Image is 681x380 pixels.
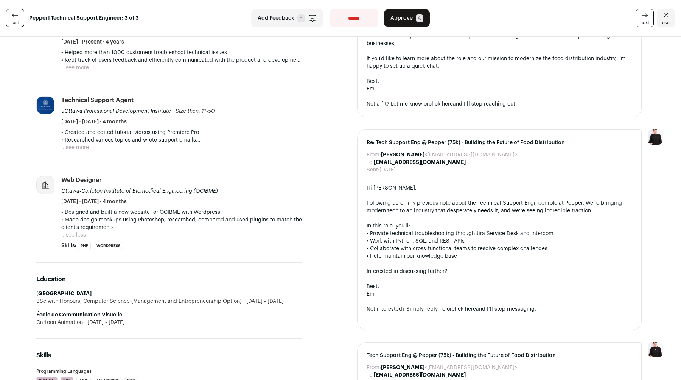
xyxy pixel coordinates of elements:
h2: Skills [36,351,302,360]
li: PHP [78,242,91,250]
div: BSc with Honours, Computer Science (Management and Entrepreneurship Option) [36,297,302,305]
a: Close [657,9,675,27]
p: • Created and edited tutorial videos using Premiere Pro [61,129,302,136]
span: A [416,14,423,22]
span: Ottawa-Carleton Institute of Biomedical Engineering (OCIBME) [61,188,218,194]
div: Hi [PERSON_NAME], One last note - we're rolling out exciting GenAI features and an AI Co-Pilot to... [367,9,632,108]
a: last [6,9,24,27]
h2: Education [36,275,302,284]
img: 353f8c0e4a3175a56954de27d2e746466f617768e2d2e6cba78af44e10146130.jpg [37,97,54,114]
strong: [Pepper] Technical Support Engineer: 3 of 3 [27,14,139,22]
button: ...see less [61,231,86,239]
p: • Researched various topics and wrote support emails [61,136,302,144]
span: last [12,20,19,26]
dt: From: [367,151,381,159]
p: • Made design mockups using Photoshop, researched, compared and used plugins to match the client’... [61,216,302,231]
span: esc [662,20,670,26]
p: • Kept track of users feedback and efficiently communicated with the product and development team [61,56,302,64]
span: next [640,20,649,26]
span: [DATE] - Present · 4 years [61,38,124,46]
a: next [636,9,654,27]
span: [DATE] - [DATE] · 4 months [61,118,127,126]
dt: Sent: [367,166,379,174]
div: In this role, you'll: [367,222,632,230]
h3: Programming Languages [36,369,302,374]
dd: [DATE] [379,166,396,174]
strong: [GEOGRAPHIC_DATA] [36,291,92,296]
span: uOttawa Professional Development Institute [61,109,171,114]
div: Not interested? Simply reply no or and I’ll stop messaging. [367,305,632,313]
img: 9240684-medium_jpg [648,342,663,357]
span: [DATE] - [DATE] · 4 months [61,198,127,206]
span: Approve [390,14,413,22]
span: Tech Support Eng @ Pepper (75k) - Building the Future of Food Distribution [367,352,632,359]
b: [PERSON_NAME] [381,365,424,370]
dt: To: [367,371,374,379]
p: • Helped more than 1000 customers troubleshoot technical issues [61,49,302,56]
span: Re: Tech Support Eng @ Pepper (75k) - Building the Future of Food Distribution [367,139,632,146]
dd: <[EMAIL_ADDRESS][DOMAIN_NAME]> [381,364,517,371]
a: click here [429,101,453,107]
b: [EMAIL_ADDRESS][DOMAIN_NAME] [374,372,466,378]
img: company-logo-placeholder-414d4e2ec0e2ddebbe968bf319fdfe5acfe0c9b87f798d344e800bc9a89632a0.png [37,176,54,194]
li: WordPress [94,242,123,250]
button: Approve A [384,9,430,27]
span: Add Feedback [258,14,294,22]
strong: École de Communication Visuelle [36,312,122,318]
span: [DATE] - [DATE] [83,319,125,326]
b: [PERSON_NAME] [381,152,424,157]
span: · Size then: 11-50 [173,109,215,114]
div: • Provide technical troubleshooting through Jira Service Desk and Intercom [367,230,632,237]
span: F [297,14,305,22]
div: Em [367,290,632,298]
div: Cartoon Animation [36,319,302,326]
div: • Help maintain our knowledge base [367,252,632,260]
b: [EMAIL_ADDRESS][DOMAIN_NAME] [374,160,466,165]
div: Best, [367,283,632,290]
button: Add Feedback F [251,9,323,27]
a: click here [452,307,476,312]
p: • Designed and built a new website for OCIBME with Wordpress [61,209,302,216]
span: [DATE] - [DATE] [242,297,284,305]
dt: From: [367,364,381,371]
div: Technical Support Agent [61,96,134,104]
div: Web Designer [61,176,102,184]
dt: To: [367,159,374,166]
div: Following up on my previous note about the Technical Support Engineer role at Pepper. We're bring... [367,199,632,215]
span: Skills: [61,242,76,249]
dd: <[EMAIL_ADDRESS][DOMAIN_NAME]> [381,151,517,159]
div: Interested in discussing further? [367,268,632,275]
img: 9240684-medium_jpg [648,129,663,145]
div: • Collaborate with cross-functional teams to resolve complex challenges [367,245,632,252]
div: Hi [PERSON_NAME], [367,184,632,192]
button: ...see more [61,64,89,72]
button: ...see more [61,144,89,151]
div: • Work with Python, SQL, and REST APIs [367,237,632,245]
